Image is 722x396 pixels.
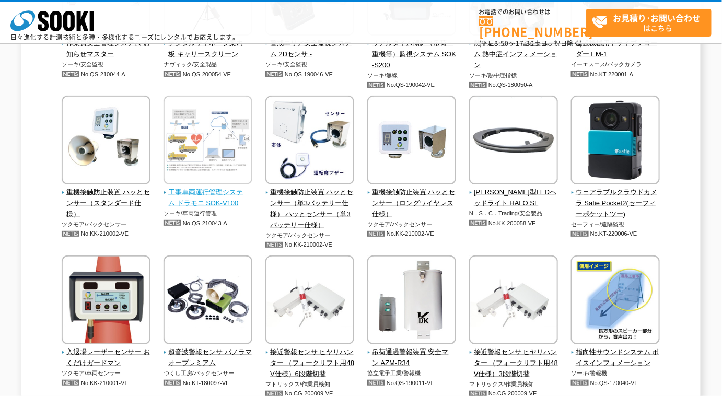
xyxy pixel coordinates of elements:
p: ソーキ/安全監視 [62,60,151,69]
span: 建設機械用ドライブレコーダー EM-1 [571,38,660,60]
p: No.KT-180097-VE [164,378,253,389]
p: No.KT-220001-A [571,69,660,80]
a: 重機接触防止装置 ハッとセンサー（ロングワイヤレス仕様） [367,178,457,220]
span: 熱中症クラウド管理システム 熱中症インフォメーション [469,38,558,71]
img: ウェアラブルクラウドカメラ Safie Pocket2(セーフィーポケットツー) [571,96,660,187]
img: 全周型LEDヘッドライト HALO SL [469,96,558,187]
span: デジタルサイネージ案内板 キャリースクリーン [164,38,253,60]
p: No.QS-190046-VE [265,69,355,80]
a: 熱中症クラウド管理システム 熱中症インフォメーション [469,29,558,71]
p: ツクモア/バックセンサー [367,220,457,229]
img: 重機接触防止装置 ハッとセンサー（スタンダード仕様） [62,96,150,187]
p: ツクモア/バックセンサー [62,220,151,229]
p: 日々進化する計測技術と多種・多様化するニーズにレンタルでお応えします。 [10,34,239,40]
p: ソーキ/警報機 [571,369,660,378]
p: No.QS-180050-A [469,79,558,90]
p: No.KT-220006-VE [571,228,660,239]
p: No.QS-200054-VE [164,69,253,80]
p: ソーキ/熱中症指標 [469,71,558,80]
span: はこちら [592,9,711,36]
span: 接近警報センサ ヒヤリハンター （フォークリフト用48V仕様）3段階切替 [469,347,558,379]
p: ソーキ/車両運行管理 [164,209,253,218]
p: セーフィー/遠隔監視 [571,220,660,229]
span: 工事車両運行管理システム ドラモニ SOK-V100 [164,187,253,209]
a: [PERSON_NAME]型LEDヘッドライト HALO SL [469,178,558,209]
span: 17:30 [516,39,534,48]
a: 重機接触防止装置 ハッとセンサー（スタンダード仕様） [62,178,151,220]
a: [PHONE_NUMBER] [479,16,586,38]
a: 重機接触防止装置 ハッとセンサー（単3バッテリー仕様） ハッとセンサー（単3バッテリー仕様） [265,178,355,231]
span: 重機接触防止装置 ハッとセンサー（スタンダード仕様） [62,187,151,219]
p: No.KK-210002-VE [367,228,457,239]
img: 重機接触防止装置 ハッとセンサー（単3バッテリー仕様） ハッとセンサー（単3バッテリー仕様） [265,96,354,187]
p: マトリックス/作業員検知 [265,380,355,389]
p: No.KK-210001-VE [62,378,151,389]
p: ソーキ/無線 [367,71,457,80]
p: No.KK-210002-VE [265,239,355,250]
img: 超音波警報センサ パノラマオープレミアム [164,255,252,347]
strong: お見積り･お問い合わせ [613,11,701,24]
img: 工事車両運行管理システム ドラモニ SOK-V100 [164,96,252,187]
p: ツクモア/バックセンサー [265,231,355,240]
span: 重機接触防止装置 ハッとセンサー（単3バッテリー仕様） ハッとセンサー（単3バッテリー仕様） [265,187,355,230]
a: 接近警報センサ ヒヤリハンター （フォークリフト用48V仕様）3段階切替 [469,337,558,380]
p: イーエスエス/バックカメラ [571,60,660,69]
img: 接近警報センサ ヒヤリハンター （フォークリフト用48V仕様）6段階切替 [265,255,354,347]
a: 吊荷通過警報装置 安全マン AZM-R34 [367,337,457,369]
p: No.QS-210044-A [62,69,151,80]
p: N．S．C．Trading/安全製品 [469,209,558,218]
a: 接近警報センサ ヒヤリハンター （フォークリフト用48V仕様）6段階切替 [265,337,355,380]
span: 吊荷通過警報装置 安全マン AZM-R34 [367,347,457,369]
span: [PERSON_NAME]型LEDヘッドライト HALO SL [469,187,558,209]
a: リアルタイム傾斜（吊荷・重機等）監視システム SOK-S200 [367,29,457,71]
span: (平日 ～ 土日、祝日除く) [479,39,583,48]
a: ウェアラブルクラウドカメラ Safie Pocket2(セーフィーポケットツー) [571,178,660,220]
p: ツクモア/車両センサー [62,369,151,378]
img: 接近警報センサ ヒヤリハンター （フォークリフト用48V仕様）3段階切替 [469,255,558,347]
p: マトリックス/作業員検知 [469,380,558,389]
span: 作業員安全管理システム お知らせマスター [62,38,151,60]
a: 工事車両運行管理システム ドラモニ SOK-V100 [164,178,253,209]
img: 重機接触防止装置 ハッとセンサー（ロングワイヤレス仕様） [367,96,456,187]
a: 超音波警報センサ パノラマオープレミアム [164,337,253,369]
p: No.QS-210043-A [164,218,253,229]
span: 接近警報センサ ヒヤリハンター （フォークリフト用48V仕様）6段階切替 [265,347,355,379]
span: ウェアラブルクラウドカメラ Safie Pocket2(セーフィーポケットツー) [571,187,660,219]
a: お見積り･お問い合わせはこちら [586,9,712,37]
span: 重機接触防止装置 ハッとセンサー（ロングワイヤレス仕様） [367,187,457,219]
p: ソーキ/安全監視 [265,60,355,69]
span: 入退場レーザーセンサー おくだけガードマン [62,347,151,369]
span: 指向性サウンドシステム ボイスインフォメーション [571,347,660,369]
a: 指向性サウンドシステム ボイスインフォメーション [571,337,660,369]
span: リアルタイム傾斜（吊荷・重機等）監視システム SOK-S200 [367,38,457,71]
p: No.QS-170040-VE [571,378,660,389]
p: No.KK-210002-VE [62,228,151,239]
a: 入退場レーザーセンサー おくだけガードマン [62,337,151,369]
span: 8:50 [495,39,509,48]
p: つくし工房/バックセンサー [164,369,253,378]
p: No.KK-200058-VE [469,218,558,229]
p: ナヴィック/安全製品 [164,60,253,69]
span: 警戒エリア安全監視システム 2Dセンサ - [265,38,355,60]
p: No.QS-190042-VE [367,79,457,90]
img: 入退場レーザーセンサー おくだけガードマン [62,255,150,347]
p: No.QS-190011-VE [367,378,457,389]
p: 協立電子工業/警報機 [367,369,457,378]
span: お電話でのお問い合わせは [479,9,586,15]
img: 指向性サウンドシステム ボイスインフォメーション [571,255,660,347]
span: 超音波警報センサ パノラマオープレミアム [164,347,253,369]
img: 吊荷通過警報装置 安全マン AZM-R34 [367,255,456,347]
